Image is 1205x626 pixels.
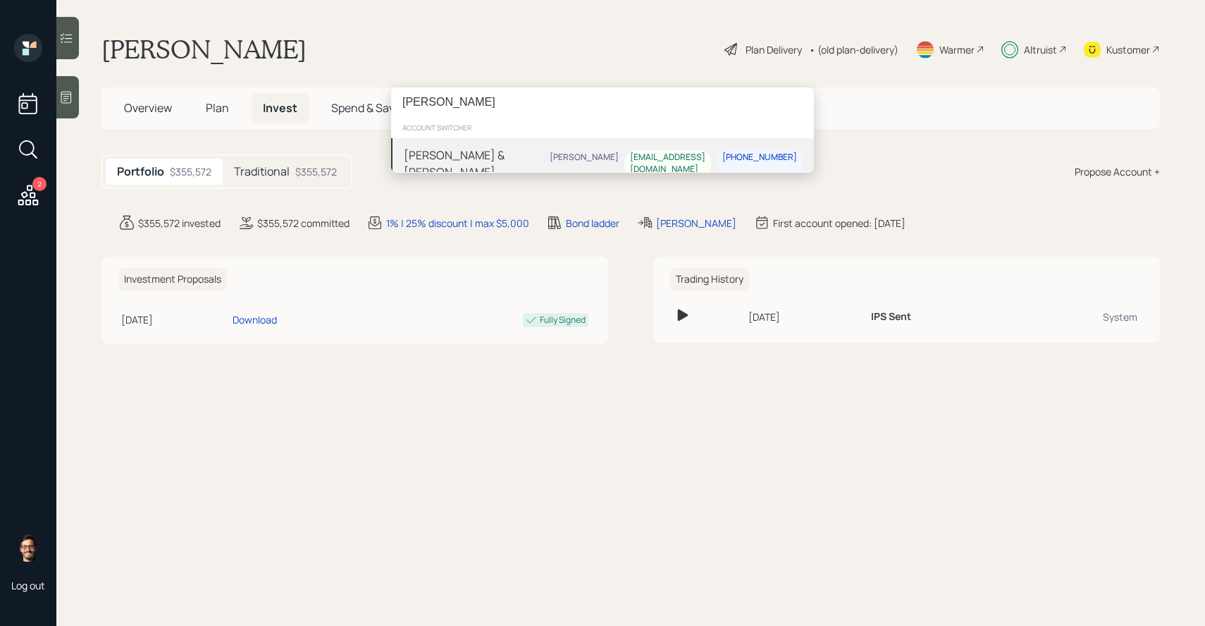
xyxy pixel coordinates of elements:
div: [PERSON_NAME] & [PERSON_NAME] [404,147,544,180]
div: [EMAIL_ADDRESS][DOMAIN_NAME] [630,152,705,176]
div: [PHONE_NUMBER] [722,152,797,164]
div: account switcher [391,117,814,138]
div: [PERSON_NAME] [550,152,619,164]
input: Type a command or search… [391,87,814,117]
